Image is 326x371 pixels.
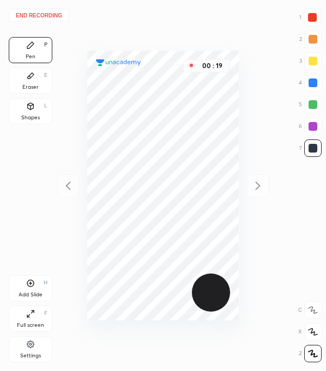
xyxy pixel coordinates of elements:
div: Pen [26,54,35,59]
div: 4 [299,74,322,92]
div: L [44,103,47,108]
div: Settings [20,353,41,358]
div: 7 [299,139,322,157]
div: Shapes [21,115,40,120]
div: H [44,280,47,285]
div: 3 [299,52,322,70]
div: 5 [299,96,322,113]
div: Z [299,345,322,362]
div: E [44,72,47,78]
div: 2 [299,31,322,48]
div: P [44,42,47,47]
div: Full screen [17,323,44,328]
div: Add Slide [19,292,43,297]
div: 6 [299,118,322,135]
img: logo.38c385cc.svg [96,59,141,66]
div: 00 : 19 [199,62,225,70]
div: 1 [299,9,321,26]
div: X [298,323,322,340]
div: C [298,301,322,319]
button: End recording [9,9,69,22]
div: F [44,311,47,316]
div: Eraser [22,84,39,90]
